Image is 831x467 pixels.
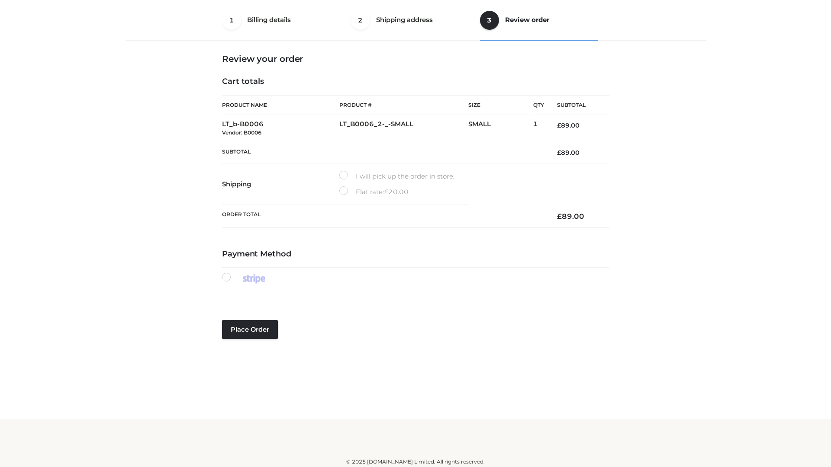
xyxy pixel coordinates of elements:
td: 1 [533,115,544,142]
h4: Payment Method [222,249,609,259]
th: Product # [339,95,468,115]
span: £ [557,122,561,129]
bdi: 89.00 [557,122,580,129]
th: Subtotal [222,142,544,163]
h4: Cart totals [222,77,609,86]
small: Vendor: B0006 [222,129,261,136]
div: © 2025 [DOMAIN_NAME] Limited. All rights reserved. [129,457,702,466]
bdi: 89.00 [557,212,584,221]
span: £ [384,188,388,196]
th: Size [468,96,529,115]
td: LT_b-B0006 [222,115,339,142]
th: Subtotal [544,96,609,115]
td: SMALL [468,115,533,142]
label: Flat rate: [339,186,409,198]
td: LT_B0006_2-_-SMALL [339,115,468,142]
th: Shipping [222,163,339,205]
span: £ [557,149,561,157]
bdi: 20.00 [384,188,409,196]
h3: Review your order [222,54,609,64]
bdi: 89.00 [557,149,580,157]
span: £ [557,212,562,221]
th: Qty [533,95,544,115]
button: Place order [222,320,278,339]
th: Order Total [222,205,544,228]
th: Product Name [222,95,339,115]
label: I will pick up the order in store. [339,171,454,182]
